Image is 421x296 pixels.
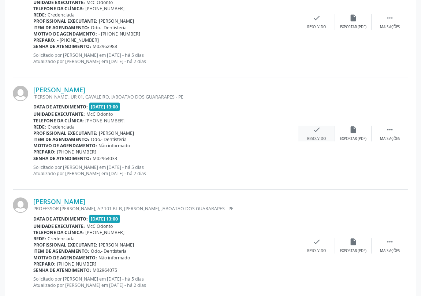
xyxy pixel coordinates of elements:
[33,25,89,31] b: Item de agendamento:
[33,276,298,288] p: Solicitado por [PERSON_NAME] em [DATE] - há 5 dias Atualizado por [PERSON_NAME] em [DATE] - há 2 ...
[340,25,366,30] div: Exportar (PDF)
[13,86,28,101] img: img
[386,126,394,134] i: 
[386,238,394,246] i: 
[99,130,134,136] span: [PERSON_NAME]
[33,236,46,242] b: Rede:
[33,86,85,94] a: [PERSON_NAME]
[48,236,75,242] span: Credenciada
[86,223,113,229] span: McC Odonto
[98,255,130,261] span: Não informado
[33,155,91,162] b: Senha de atendimento:
[380,248,400,254] div: Mais ações
[93,267,117,273] span: M02964075
[33,130,97,136] b: Profissional executante:
[57,149,96,155] span: [PHONE_NUMBER]
[349,126,357,134] i: insert_drive_file
[33,18,97,24] b: Profissional executante:
[57,37,99,43] span: - [PHONE_NUMBER]
[98,31,140,37] span: - [PHONE_NUMBER]
[33,206,298,212] div: PROFESSOR [PERSON_NAME], AP 101 BL B, [PERSON_NAME], JABOATAO DOS GUARARAPES - PE
[33,216,88,222] b: Data de atendimento:
[33,223,85,229] b: Unidade executante:
[85,118,124,124] span: [PHONE_NUMBER]
[33,229,84,236] b: Telefone da clínica:
[93,43,117,49] span: M02962988
[33,143,97,149] b: Motivo de agendamento:
[91,248,127,254] span: Odo.- Dentisteria
[313,238,321,246] i: check
[33,43,91,49] b: Senha de atendimento:
[33,124,46,130] b: Rede:
[33,255,97,261] b: Motivo de agendamento:
[33,31,97,37] b: Motivo de agendamento:
[33,111,85,117] b: Unidade executante:
[33,164,298,177] p: Solicitado por [PERSON_NAME] em [DATE] - há 5 dias Atualizado por [PERSON_NAME] em [DATE] - há 2 ...
[91,25,127,31] span: Odo.- Dentisteria
[386,14,394,22] i: 
[85,5,124,12] span: [PHONE_NUMBER]
[349,238,357,246] i: insert_drive_file
[307,136,326,141] div: Resolvido
[48,12,75,18] span: Credenciada
[313,14,321,22] i: check
[33,267,91,273] b: Senha de atendimento:
[33,197,85,206] a: [PERSON_NAME]
[91,136,127,143] span: Odo.- Dentisteria
[89,103,120,111] span: [DATE] 13:00
[33,12,46,18] b: Rede:
[307,25,326,30] div: Resolvido
[33,5,84,12] b: Telefone da clínica:
[48,124,75,130] span: Credenciada
[33,104,88,110] b: Data de atendimento:
[99,18,134,24] span: [PERSON_NAME]
[33,248,89,254] b: Item de agendamento:
[33,94,298,100] div: [PERSON_NAME], UR 01, CAVALEIRO, JABOATAO DOS GUARARAPES - PE
[313,126,321,134] i: check
[86,111,113,117] span: McC Odonto
[99,242,134,248] span: [PERSON_NAME]
[307,248,326,254] div: Resolvido
[340,136,366,141] div: Exportar (PDF)
[349,14,357,22] i: insert_drive_file
[85,229,124,236] span: [PHONE_NUMBER]
[98,143,130,149] span: Não informado
[380,25,400,30] div: Mais ações
[33,37,56,43] b: Preparo:
[13,197,28,213] img: img
[57,261,96,267] span: [PHONE_NUMBER]
[33,118,84,124] b: Telefone da clínica:
[380,136,400,141] div: Mais ações
[33,261,56,267] b: Preparo:
[33,52,298,64] p: Solicitado por [PERSON_NAME] em [DATE] - há 5 dias Atualizado por [PERSON_NAME] em [DATE] - há 2 ...
[33,136,89,143] b: Item de agendamento:
[33,149,56,155] b: Preparo:
[33,242,97,248] b: Profissional executante:
[340,248,366,254] div: Exportar (PDF)
[89,215,120,223] span: [DATE] 13:00
[93,155,117,162] span: M02964033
